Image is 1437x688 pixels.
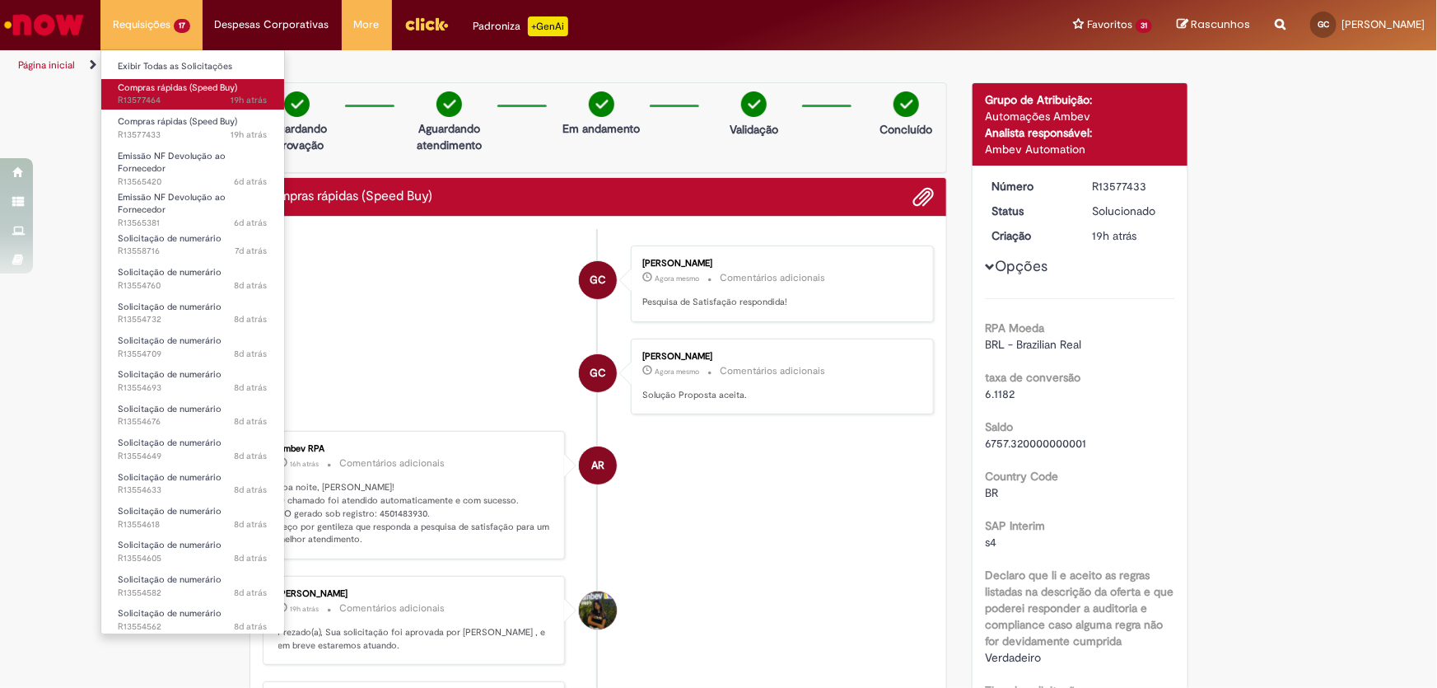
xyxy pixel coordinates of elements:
[101,400,284,431] a: Aberto R13554676 : Solicitação de numerário
[291,459,320,469] span: 16h atrás
[278,626,553,652] p: Prezado(a), Sua solicitação foi aprovada por [PERSON_NAME] , e em breve estaremos atuando.
[579,261,617,299] div: Gabriele Vitoria de Oliveira Correa
[235,620,268,633] span: 8d atrás
[235,587,268,599] span: 8d atrás
[118,191,226,217] span: Emissão NF Devolução ao Fornecedor
[101,264,284,294] a: Aberto R13554760 : Solicitação de numerário
[1093,178,1169,194] div: R13577433
[235,518,268,531] time: 22/09/2025 11:32:37
[118,539,222,551] span: Solicitação de numerário
[340,601,446,615] small: Comentários adicionais
[985,386,1015,401] span: 6.1182
[118,518,268,531] span: R13554618
[257,120,337,153] p: Aguardando Aprovação
[235,348,268,360] span: 8d atrás
[730,121,778,138] p: Validação
[18,59,75,72] a: Página inicial
[118,129,268,142] span: R13577433
[1093,228,1137,243] span: 19h atrás
[879,121,932,138] p: Concluído
[562,120,640,137] p: Em andamento
[985,518,1045,533] b: SAP Interim
[985,108,1175,124] div: Automações Ambev
[235,279,268,292] span: 8d atrás
[912,186,934,208] button: Adicionar anexos
[590,353,606,393] span: GC
[118,552,268,565] span: R13554605
[235,450,268,462] time: 22/09/2025 11:36:28
[642,259,917,269] div: [PERSON_NAME]
[101,298,284,329] a: Aberto R13554732 : Solicitação de numerário
[404,12,449,36] img: click_logo_yellow_360x200.png
[291,604,320,614] span: 19h atrás
[2,8,86,41] img: ServiceNow
[118,279,268,293] span: R13554760
[235,552,268,564] time: 22/09/2025 11:30:36
[655,274,699,283] span: Agora mesmo
[118,348,268,361] span: R13554709
[1341,17,1425,31] span: [PERSON_NAME]
[590,260,606,300] span: GC
[1093,203,1169,219] div: Solucionado
[720,271,825,285] small: Comentários adicionais
[118,471,222,484] span: Solicitação de numerário
[1087,16,1132,33] span: Favoritos
[985,469,1058,484] b: Country Code
[101,469,284,499] a: Aberto R13554633 : Solicitação de numerário
[979,203,1080,219] dt: Status
[101,147,284,183] a: Aberto R13565420 : Emissão NF Devolução ao Fornecedor
[985,91,1175,108] div: Grupo de Atribuição:
[278,444,553,454] div: Ambev RPA
[1136,19,1152,33] span: 31
[118,403,222,415] span: Solicitação de numerário
[101,366,284,396] a: Aberto R13554693 : Solicitação de numerário
[101,189,284,224] a: Aberto R13565381 : Emissão NF Devolução ao Fornecedor
[474,16,568,36] div: Padroniza
[720,364,825,378] small: Comentários adicionais
[642,296,917,309] p: Pesquisa de Satisfação respondida!
[118,217,268,230] span: R13565381
[235,620,268,633] time: 22/09/2025 11:25:37
[236,245,268,257] span: 7d atrás
[235,176,268,188] span: 6d atrás
[985,419,1013,434] b: Saldo
[354,16,380,33] span: More
[235,313,268,325] time: 22/09/2025 11:47:00
[236,245,268,257] time: 23/09/2025 11:49:20
[235,176,268,188] time: 25/09/2025 09:32:13
[1177,17,1250,33] a: Rascunhos
[985,535,996,550] span: s4
[340,456,446,470] small: Comentários adicionais
[118,150,226,176] span: Emissão NF Devolução ao Fornecedor
[1191,16,1250,32] span: Rascunhos
[231,94,268,106] time: 29/09/2025 14:53:44
[655,367,699,377] time: 30/09/2025 10:02:50
[235,381,268,394] span: 8d atrás
[118,607,222,620] span: Solicitação de numerário
[118,335,222,347] span: Solicitação de numerário
[741,91,767,117] img: check-circle-green.png
[642,352,917,362] div: [PERSON_NAME]
[235,450,268,462] span: 8d atrás
[278,481,553,546] p: Boa noite, [PERSON_NAME]! O chamado foi atendido automaticamente e com sucesso. P.O gerado sob re...
[579,354,617,392] div: Gabriele Vitoria de Oliveira Correa
[579,592,617,629] div: Lorena Ferreira Avelar Costa
[985,370,1080,385] b: taxa de conversão
[235,415,268,428] span: 8d atrás
[655,367,699,377] span: Agora mesmo
[101,536,284,567] a: Aberto R13554605 : Solicitação de numerário
[215,16,329,33] span: Despesas Corporativas
[101,79,284,110] a: Aberto R13577464 : Compras rápidas (Speed Buy)
[409,120,489,153] p: Aguardando atendimento
[174,19,190,33] span: 17
[263,190,433,204] h2: Compras rápidas (Speed Buy) Histórico de tíquete
[642,389,917,402] p: Solução Proposta aceita.
[528,16,568,36] p: +GenAi
[100,49,285,634] ul: Requisições
[235,348,268,360] time: 22/09/2025 11:44:22
[101,332,284,363] a: Aberto R13554709 : Solicitação de numerário
[235,552,268,564] span: 8d atrás
[235,484,268,496] time: 22/09/2025 11:34:38
[985,485,998,500] span: BR
[118,450,268,463] span: R13554649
